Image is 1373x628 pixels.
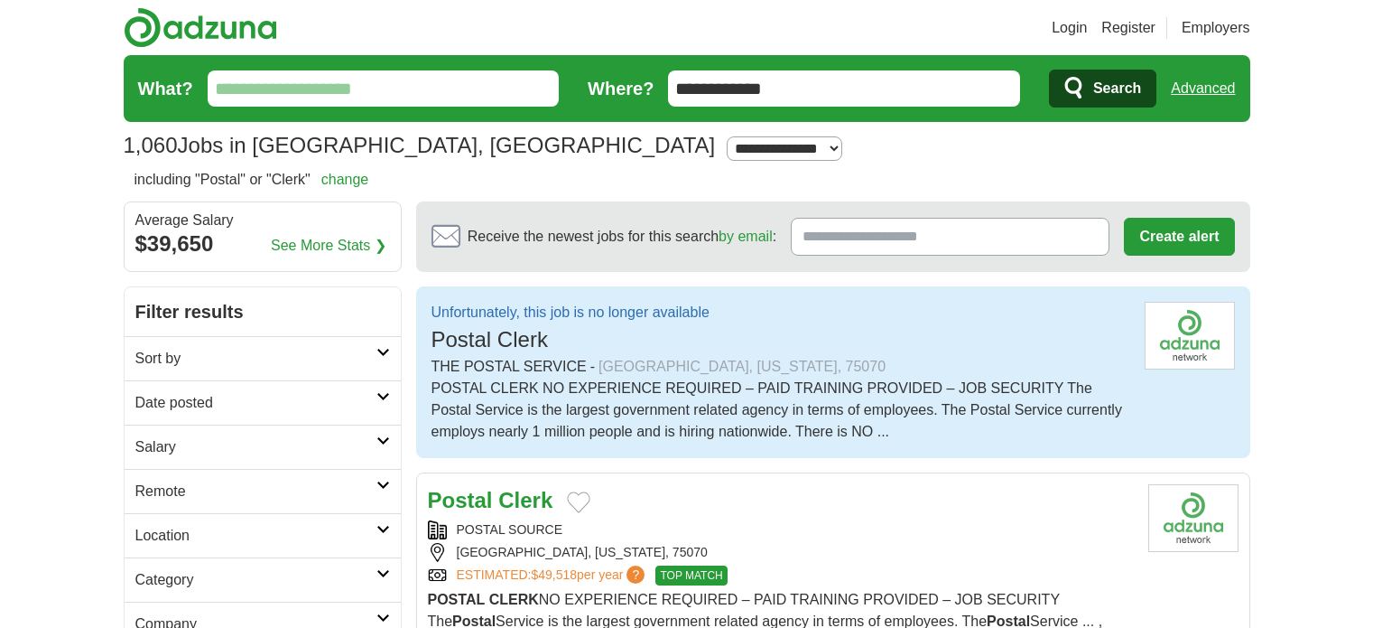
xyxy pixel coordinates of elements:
[468,226,776,248] span: Receive the newest jobs for this search :
[428,488,553,512] a: Postal Clerk
[531,567,577,582] span: $49,518
[1182,17,1250,39] a: Employers
[124,7,277,48] img: Adzuna logo
[135,436,376,458] h2: Salary
[135,569,376,591] h2: Category
[489,592,539,607] strong: CLERK
[321,172,369,187] a: change
[431,356,1130,378] div: THE POSTAL SERVICE
[428,543,1134,562] div: [GEOGRAPHIC_DATA], [US_STATE], 75070
[457,566,649,586] a: ESTIMATED:$49,518per year?
[135,169,369,191] h2: including "Postal" or "Clerk"
[626,566,645,584] span: ?
[271,235,386,257] a: See More Stats ❯
[590,356,595,378] span: -
[428,488,493,512] strong: Postal
[1052,17,1087,39] a: Login
[1124,218,1234,256] button: Create alert
[655,566,727,586] span: TOP MATCH
[124,133,716,157] h1: Jobs in [GEOGRAPHIC_DATA], [GEOGRAPHIC_DATA]
[1145,302,1235,370] img: One Red Cent (CPA) logo
[431,327,548,351] span: Postal Clerk
[1148,484,1238,552] img: Company logo
[135,213,390,228] div: Average Salary
[431,302,710,323] p: Unfortunately, this job is no longer available
[498,488,552,512] strong: Clerk
[125,558,401,602] a: Category
[125,380,401,425] a: Date posted
[125,513,401,558] a: Location
[135,525,376,547] h2: Location
[598,356,886,378] div: [GEOGRAPHIC_DATA], [US_STATE], 75070
[125,336,401,380] a: Sort by
[135,481,376,502] h2: Remote
[588,75,654,102] label: Where?
[1101,17,1155,39] a: Register
[567,492,590,513] button: Add to favorite jobs
[428,592,486,607] strong: POSTAL
[135,348,376,370] h2: Sort by
[125,287,401,336] h2: Filter results
[428,520,1134,539] div: POSTAL SOURCE
[1049,70,1156,108] button: Search
[125,425,401,469] a: Salary
[431,378,1130,443] div: POSTAL CLERK NO EXPERIENCE REQUIRED – PAID TRAINING PROVIDED – JOB SECURITY The Postal Service is...
[135,392,376,414] h2: Date posted
[1171,70,1235,107] a: Advanced
[1093,70,1141,107] span: Search
[135,228,390,260] div: $39,650
[124,129,178,162] span: 1,060
[125,469,401,513] a: Remote
[719,229,773,244] a: by email
[138,75,193,102] label: What?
